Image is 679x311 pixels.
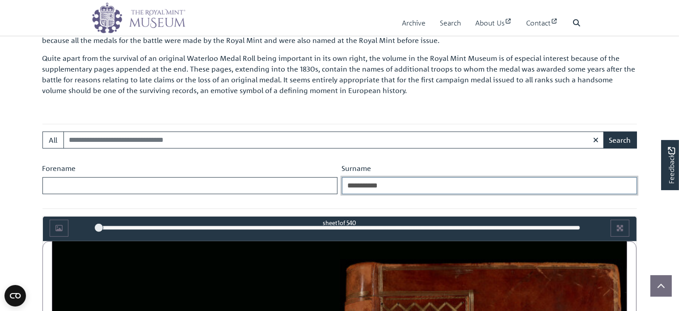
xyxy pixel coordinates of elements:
[661,140,679,190] a: Would you like to provide feedback?
[337,219,340,226] span: 1
[666,147,677,184] span: Feedback
[42,14,634,45] span: The names of all those who were awarded the campaign medal for taking part in the Battle of [GEOG...
[440,10,461,36] a: Search
[476,10,512,36] a: About Us
[342,163,371,174] label: Surname
[92,2,186,34] img: logo_wide.png
[402,10,426,36] a: Archive
[99,218,580,227] div: sheet of 540
[42,163,76,174] label: Forename
[63,132,604,149] input: Search for medal roll recipients...
[611,220,629,237] button: Full screen mode
[42,132,64,149] button: All
[4,285,26,307] button: Open CMP widget
[650,275,672,297] button: Scroll to top
[603,132,637,149] button: Search
[42,54,636,95] span: Quite apart from the survival of an original Waterloo Medal Roll being important in its own right...
[527,10,558,36] a: Contact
